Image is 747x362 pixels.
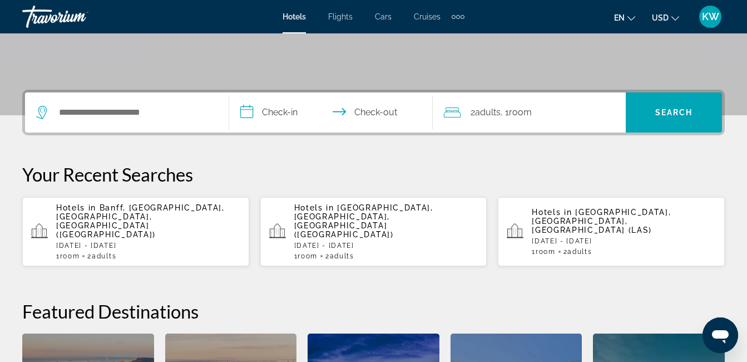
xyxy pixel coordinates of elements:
[294,203,334,212] span: Hotels in
[22,197,249,267] button: Hotels in Banff, [GEOGRAPHIC_DATA], [GEOGRAPHIC_DATA], [GEOGRAPHIC_DATA] ([GEOGRAPHIC_DATA])[DATE...
[56,203,225,239] span: Banff, [GEOGRAPHIC_DATA], [GEOGRAPHIC_DATA], [GEOGRAPHIC_DATA] ([GEOGRAPHIC_DATA])
[414,12,441,21] a: Cruises
[325,252,354,260] span: 2
[696,5,725,28] button: User Menu
[509,107,532,118] span: Room
[626,92,722,133] button: Search
[655,108,693,117] span: Search
[92,252,116,260] span: Adults
[501,105,532,120] span: , 1
[22,163,725,185] p: Your Recent Searches
[532,237,716,245] p: [DATE] - [DATE]
[614,13,625,22] span: en
[87,252,116,260] span: 2
[532,208,671,234] span: [GEOGRAPHIC_DATA], [GEOGRAPHIC_DATA], [GEOGRAPHIC_DATA] (LAS)
[703,317,738,353] iframe: Button to launch messaging window
[298,252,318,260] span: Room
[563,248,592,256] span: 2
[498,197,725,267] button: Hotels in [GEOGRAPHIC_DATA], [GEOGRAPHIC_DATA], [GEOGRAPHIC_DATA] (LAS)[DATE] - [DATE]1Room2Adults
[536,248,556,256] span: Room
[56,203,96,212] span: Hotels in
[283,12,306,21] a: Hotels
[652,9,679,26] button: Change currency
[56,242,240,250] p: [DATE] - [DATE]
[452,8,464,26] button: Extra navigation items
[330,252,354,260] span: Adults
[294,242,478,250] p: [DATE] - [DATE]
[471,105,501,120] span: 2
[22,300,725,322] h2: Featured Destinations
[294,203,433,239] span: [GEOGRAPHIC_DATA], [GEOGRAPHIC_DATA], [GEOGRAPHIC_DATA] ([GEOGRAPHIC_DATA])
[652,13,669,22] span: USD
[229,92,433,133] button: Check in and out dates
[294,252,318,260] span: 1
[702,11,719,22] span: KW
[532,248,555,256] span: 1
[532,208,572,217] span: Hotels in
[567,248,592,256] span: Adults
[260,197,487,267] button: Hotels in [GEOGRAPHIC_DATA], [GEOGRAPHIC_DATA], [GEOGRAPHIC_DATA] ([GEOGRAPHIC_DATA])[DATE] - [DA...
[60,252,80,260] span: Room
[328,12,353,21] a: Flights
[475,107,501,118] span: Adults
[56,252,80,260] span: 1
[433,92,626,133] button: Travelers: 2 adults, 0 children
[25,92,722,133] div: Search widget
[22,2,133,31] a: Travorium
[375,12,392,21] a: Cars
[614,9,635,26] button: Change language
